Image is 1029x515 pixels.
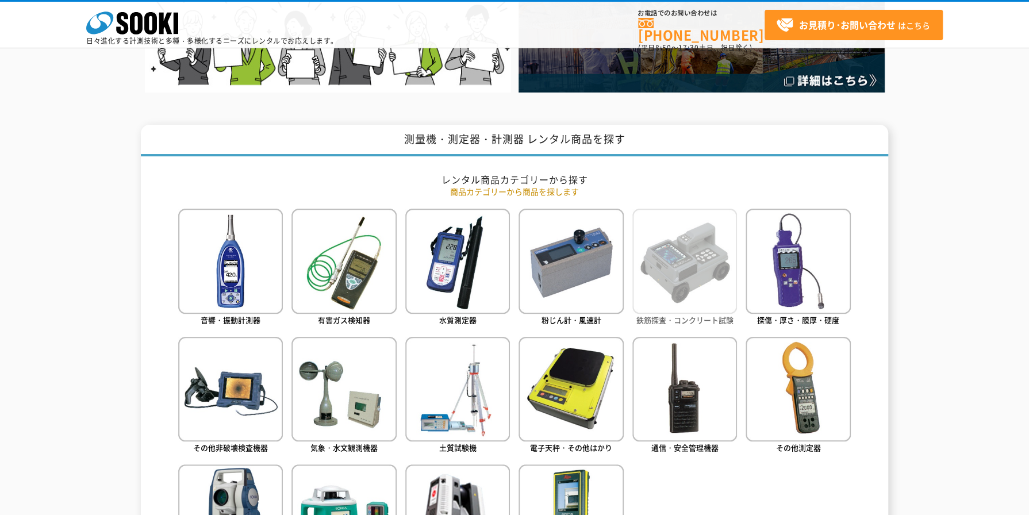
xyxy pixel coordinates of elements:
h1: 測量機・測定器・計測器 レンタル商品を探す [141,125,888,156]
a: 土質試験機 [405,337,510,456]
p: 商品カテゴリーから商品を探します [178,186,851,198]
span: 探傷・厚さ・膜厚・硬度 [757,314,839,325]
span: 電子天秤・その他はかり [530,442,612,453]
a: [PHONE_NUMBER] [638,18,765,41]
img: 粉じん計・風速計 [519,209,623,313]
span: (平日 ～ 土日、祝日除く) [638,43,752,53]
p: 日々進化する計測技術と多種・多様化するニーズにレンタルでお応えします。 [86,37,338,44]
img: その他非破壊検査機器 [178,337,283,441]
span: はこちら [776,17,930,34]
a: 水質測定器 [405,209,510,328]
img: 電子天秤・その他はかり [519,337,623,441]
span: その他非破壊検査機器 [193,442,268,453]
span: 音響・振動計測器 [201,314,260,325]
span: 水質測定器 [439,314,477,325]
a: その他測定器 [746,337,850,456]
a: 気象・水文観測機器 [291,337,396,456]
img: 有害ガス検知器 [291,209,396,313]
h2: レンタル商品カテゴリーから探す [178,174,851,186]
strong: お見積り･お問い合わせ [799,18,896,32]
span: 鉄筋探査・コンクリート試験 [636,314,734,325]
span: 通信・安全管理機器 [651,442,719,453]
img: 鉄筋探査・コンクリート試験 [632,209,737,313]
img: 通信・安全管理機器 [632,337,737,441]
a: お見積り･お問い合わせはこちら [765,10,943,40]
a: 探傷・厚さ・膜厚・硬度 [746,209,850,328]
a: 鉄筋探査・コンクリート試験 [632,209,737,328]
a: 粉じん計・風速計 [519,209,623,328]
img: 水質測定器 [405,209,510,313]
span: お電話でのお問い合わせは [638,10,765,17]
a: 電子天秤・その他はかり [519,337,623,456]
span: 粉じん計・風速計 [542,314,601,325]
span: 気象・水文観測機器 [310,442,378,453]
a: 有害ガス検知器 [291,209,396,328]
img: 音響・振動計測器 [178,209,283,313]
span: その他測定器 [776,442,821,453]
img: 探傷・厚さ・膜厚・硬度 [746,209,850,313]
span: 8:50 [655,43,671,53]
a: 通信・安全管理機器 [632,337,737,456]
a: その他非破壊検査機器 [178,337,283,456]
a: 音響・振動計測器 [178,209,283,328]
span: 有害ガス検知器 [318,314,370,325]
img: 気象・水文観測機器 [291,337,396,441]
span: 土質試験機 [439,442,477,453]
img: その他測定器 [746,337,850,441]
img: 土質試験機 [405,337,510,441]
span: 17:30 [678,43,699,53]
